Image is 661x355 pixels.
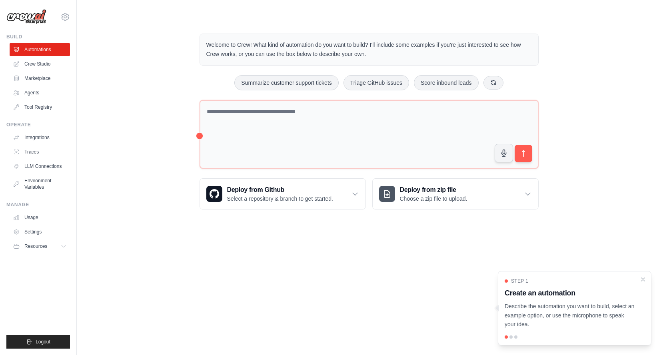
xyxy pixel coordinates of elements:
a: Crew Studio [10,58,70,70]
p: Describe the automation you want to build, select an example option, or use the microphone to spe... [505,302,635,329]
h3: Create an automation [505,287,635,299]
button: Close walkthrough [640,276,646,283]
button: Triage GitHub issues [343,75,409,90]
button: Resources [10,240,70,253]
p: Choose a zip file to upload. [400,195,467,203]
h3: Deploy from zip file [400,185,467,195]
p: Select a repository & branch to get started. [227,195,333,203]
a: Settings [10,225,70,238]
h3: Deploy from Github [227,185,333,195]
a: Marketplace [10,72,70,85]
div: Build [6,34,70,40]
a: Tool Registry [10,101,70,114]
div: Operate [6,122,70,128]
a: Traces [10,146,70,158]
a: Usage [10,211,70,224]
span: Step 1 [511,278,528,284]
button: Logout [6,335,70,349]
a: Integrations [10,131,70,144]
a: Automations [10,43,70,56]
img: Logo [6,9,46,24]
span: Resources [24,243,47,249]
p: Welcome to Crew! What kind of automation do you want to build? I'll include some examples if you'... [206,40,532,59]
a: LLM Connections [10,160,70,173]
button: Score inbound leads [414,75,479,90]
div: Manage [6,201,70,208]
a: Agents [10,86,70,99]
a: Environment Variables [10,174,70,193]
span: Logout [36,339,50,345]
button: Summarize customer support tickets [234,75,338,90]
